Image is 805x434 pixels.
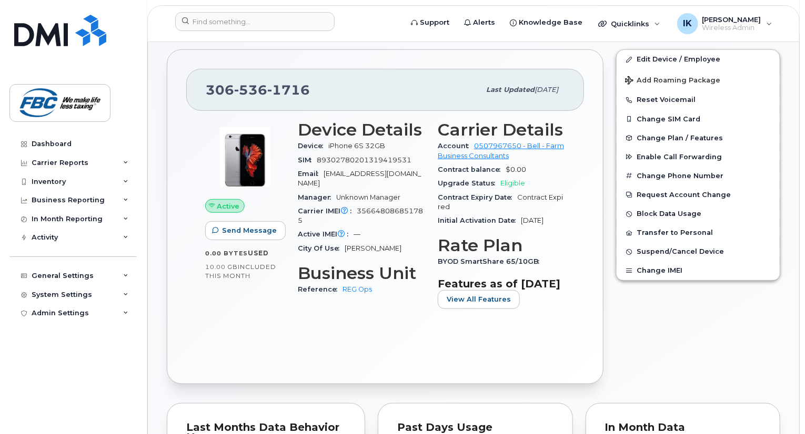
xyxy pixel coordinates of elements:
[354,230,360,238] span: —
[214,126,277,189] img: image20231002-3703462-1e5097k.jpeg
[506,166,526,173] span: $0.00
[617,90,780,109] button: Reset Voicemail
[298,170,421,187] span: [EMAIL_ADDRESS][DOMAIN_NAME]
[457,12,502,33] a: Alerts
[438,257,545,265] span: BYOD SmartShare 65/10GB
[438,142,474,150] span: Account
[298,193,336,201] span: Manager
[591,13,668,34] div: Quicklinks
[343,285,372,293] a: REG Ops
[670,13,780,34] div: Ibrahim Kabir
[535,86,558,94] span: [DATE]
[519,17,582,28] span: Knowledge Base
[438,216,521,224] span: Initial Activation Date
[345,244,401,252] span: [PERSON_NAME]
[438,179,500,187] span: Upgrade Status
[298,170,324,178] span: Email
[702,15,761,24] span: [PERSON_NAME]
[234,82,267,98] span: 536
[298,207,357,215] span: Carrier IMEI
[217,201,240,211] span: Active
[298,244,345,252] span: City Of Use
[438,236,565,255] h3: Rate Plan
[617,50,780,69] a: Edit Device / Employee
[617,242,780,261] button: Suspend/Cancel Device
[206,82,310,98] span: 306
[617,110,780,129] button: Change SIM Card
[473,17,495,28] span: Alerts
[438,193,517,201] span: Contract Expiry Date
[617,69,780,90] button: Add Roaming Package
[298,142,328,150] span: Device
[438,277,565,290] h3: Features as of [DATE]
[500,179,525,187] span: Eligible
[298,285,343,293] span: Reference
[617,148,780,167] button: Enable Call Forwarding
[298,230,354,238] span: Active IMEI
[438,166,506,173] span: Contract balance
[205,221,286,240] button: Send Message
[617,185,780,204] button: Request Account Change
[637,248,724,256] span: Suspend/Cancel Device
[625,76,720,86] span: Add Roaming Package
[637,134,723,142] span: Change Plan / Features
[420,17,449,28] span: Support
[267,82,310,98] span: 1716
[205,250,248,257] span: 0.00 Bytes
[438,193,563,211] span: Contract Expired
[521,216,544,224] span: [DATE]
[605,422,761,433] div: In Month Data
[248,249,269,257] span: used
[298,207,423,224] span: 356648086851785
[317,156,411,164] span: 89302780201319419531
[617,167,780,185] button: Change Phone Number
[438,120,565,139] h3: Carrier Details
[205,263,238,271] span: 10.00 GB
[175,12,335,31] input: Find something...
[404,12,457,33] a: Support
[438,142,564,159] a: 0507967650 - Bell - Farm Business Consultants
[637,153,722,161] span: Enable Call Forwarding
[438,290,520,309] button: View All Features
[222,225,277,235] span: Send Message
[336,193,400,201] span: Unknown Manager
[298,156,317,164] span: SIM
[617,223,780,242] button: Transfer to Personal
[298,264,425,283] h3: Business Unit
[298,120,425,139] h3: Device Details
[617,261,780,280] button: Change IMEI
[502,12,590,33] a: Knowledge Base
[702,24,761,32] span: Wireless Admin
[683,17,692,30] span: IK
[617,204,780,223] button: Block Data Usage
[205,263,276,280] span: included this month
[486,86,535,94] span: Last updated
[617,129,780,148] button: Change Plan / Features
[447,294,511,304] span: View All Features
[397,422,554,433] div: Past Days Usage
[611,19,649,28] span: Quicklinks
[328,142,385,150] span: iPhone 6S 32GB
